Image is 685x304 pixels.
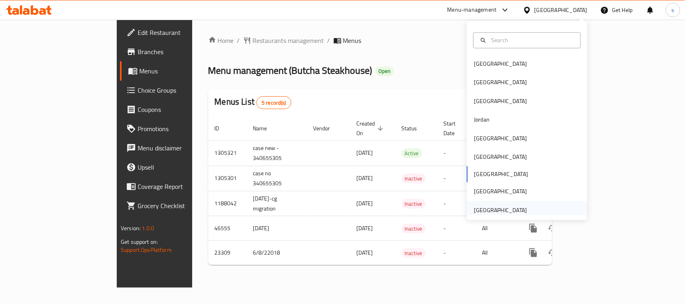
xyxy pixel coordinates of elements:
[138,47,225,57] span: Branches
[474,78,527,87] div: [GEOGRAPHIC_DATA]
[357,173,373,183] span: [DATE]
[138,28,225,37] span: Edit Restaurant
[437,191,476,216] td: -
[138,124,225,134] span: Promotions
[138,162,225,172] span: Upsell
[343,36,362,45] span: Menus
[402,199,426,209] span: Inactive
[474,116,490,124] div: Jordan
[488,36,575,45] input: Search
[671,6,674,14] span: s
[120,119,231,138] a: Promotions
[376,68,394,75] span: Open
[138,201,225,211] span: Grocery Checklist
[402,124,428,133] span: Status
[376,67,394,76] div: Open
[121,223,140,233] span: Version:
[313,124,341,133] span: Vendor
[138,182,225,191] span: Coverage Report
[139,66,225,76] span: Menus
[120,100,231,119] a: Coupons
[208,61,372,79] span: Menu management ( Butcha Steakhouse )
[120,158,231,177] a: Upsell
[474,187,527,196] div: [GEOGRAPHIC_DATA]
[357,223,373,233] span: [DATE]
[402,248,426,258] div: Inactive
[437,216,476,241] td: -
[437,241,476,265] td: -
[474,97,527,105] div: [GEOGRAPHIC_DATA]
[444,119,466,138] span: Start Date
[247,140,307,166] td: case new - 340655305
[474,60,527,69] div: [GEOGRAPHIC_DATA]
[474,206,527,215] div: [GEOGRAPHIC_DATA]
[120,177,231,196] a: Coverage Report
[357,119,386,138] span: Created On
[543,219,562,238] button: Change Status
[120,196,231,215] a: Grocery Checklist
[402,249,426,258] span: Inactive
[120,23,231,42] a: Edit Restaurant
[402,174,426,183] span: Inactive
[256,96,291,109] div: Total records count
[447,5,497,15] div: Menu-management
[524,219,543,238] button: more
[474,134,527,143] div: [GEOGRAPHIC_DATA]
[437,140,476,166] td: -
[543,243,562,262] button: Change Status
[327,36,330,45] li: /
[247,216,307,241] td: [DATE]
[120,81,231,100] a: Choice Groups
[437,166,476,191] td: -
[524,243,543,262] button: more
[121,245,172,255] a: Support.OpsPlatform
[476,216,517,241] td: All
[535,6,587,14] div: [GEOGRAPHIC_DATA]
[208,116,607,265] table: enhanced table
[138,85,225,95] span: Choice Groups
[253,124,278,133] span: Name
[215,124,230,133] span: ID
[120,61,231,81] a: Menus
[121,237,158,247] span: Get support on:
[237,36,240,45] li: /
[474,153,527,162] div: [GEOGRAPHIC_DATA]
[257,99,291,107] span: 5 record(s)
[120,138,231,158] a: Menu disclaimer
[138,143,225,153] span: Menu disclaimer
[138,105,225,114] span: Coupons
[142,223,154,233] span: 1.0.0
[402,148,422,158] div: Active
[357,148,373,158] span: [DATE]
[357,198,373,209] span: [DATE]
[247,166,307,191] td: case no 340655305
[243,36,324,45] a: Restaurants management
[402,149,422,158] span: Active
[402,224,426,233] span: Inactive
[247,191,307,216] td: [DATE]-cg migration
[476,241,517,265] td: All
[357,247,373,258] span: [DATE]
[215,96,291,109] h2: Menus List
[120,42,231,61] a: Branches
[208,36,552,45] nav: breadcrumb
[253,36,324,45] span: Restaurants management
[247,241,307,265] td: 6/8/22018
